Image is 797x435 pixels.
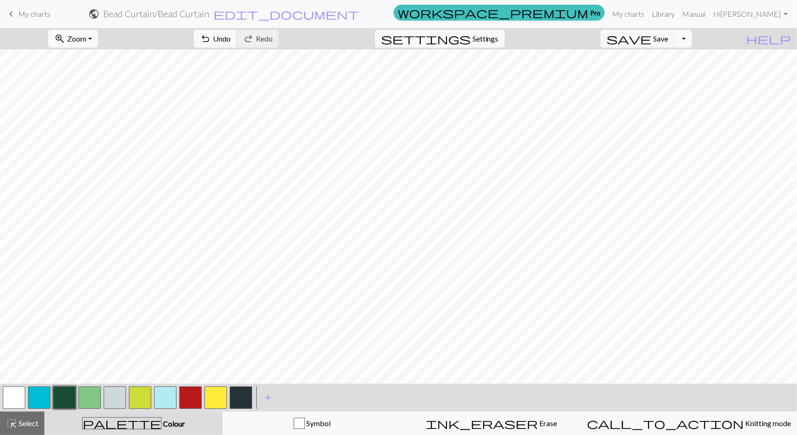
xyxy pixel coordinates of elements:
button: Knitting mode [581,412,797,435]
span: highlight_alt [6,417,17,430]
a: Hi[PERSON_NAME] [709,5,791,23]
span: settings [381,32,471,45]
a: My charts [608,5,648,23]
span: keyboard_arrow_left [6,7,17,21]
span: public [88,7,99,21]
span: workspace_premium [398,6,588,19]
span: Erase [538,419,557,428]
span: Select [17,419,38,428]
button: Undo [194,30,237,48]
span: call_to_action [587,417,744,430]
span: zoom_in [54,32,65,45]
i: Settings [381,33,471,44]
span: ink_eraser [426,417,538,430]
a: Library [648,5,678,23]
span: Save [653,34,668,43]
button: SettingsSettings [375,30,505,48]
button: Erase [402,412,581,435]
h2: Bead Curtain / Bead Curtain [103,8,209,19]
span: Colour [162,419,185,428]
span: undo [200,32,211,45]
a: Manual [678,5,709,23]
span: Symbol [305,419,331,428]
button: Colour [44,412,223,435]
span: help [746,32,791,45]
button: Zoom [48,30,98,48]
a: My charts [6,6,50,22]
span: save [607,32,651,45]
button: Symbol [223,412,402,435]
span: My charts [18,9,50,18]
span: Zoom [67,34,86,43]
span: Settings [473,33,499,44]
span: palette [83,417,161,430]
span: Undo [213,34,231,43]
span: edit_document [213,7,359,21]
a: Pro [394,5,605,21]
button: Save [600,30,675,48]
span: Knitting mode [744,419,791,428]
span: add [262,391,274,404]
